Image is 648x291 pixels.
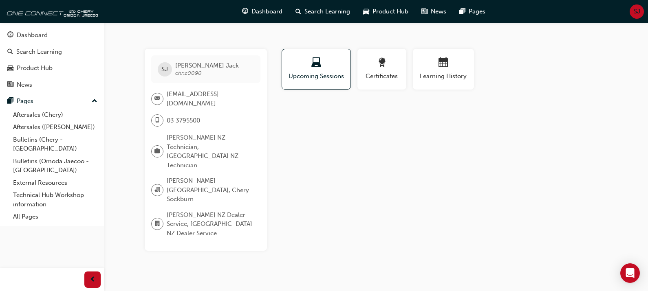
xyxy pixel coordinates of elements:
a: news-iconNews [415,3,453,20]
span: mobile-icon [154,115,160,126]
span: [EMAIL_ADDRESS][DOMAIN_NAME] [167,90,254,108]
span: pages-icon [7,98,13,105]
span: guage-icon [242,7,248,17]
a: search-iconSearch Learning [289,3,357,20]
button: Pages [3,94,101,109]
span: news-icon [421,7,428,17]
a: Bulletins (Chery - [GEOGRAPHIC_DATA]) [10,133,101,155]
a: Dashboard [3,28,101,43]
span: Learning History [419,72,468,81]
span: 03 3795500 [167,116,200,125]
span: chnz0090 [175,70,202,77]
div: Pages [17,96,33,106]
span: prev-icon [90,275,96,285]
span: department-icon [154,219,160,230]
span: [PERSON_NAME] NZ Dealer Service, [GEOGRAPHIC_DATA] NZ Dealer Service [167,210,254,238]
a: guage-iconDashboard [236,3,289,20]
a: car-iconProduct Hub [357,3,415,20]
a: News [3,77,101,92]
span: Product Hub [372,7,408,16]
span: search-icon [295,7,301,17]
div: Open Intercom Messenger [620,263,640,283]
a: External Resources [10,177,101,189]
img: oneconnect [4,3,98,20]
button: Certificates [357,49,406,90]
a: Technical Hub Workshop information [10,189,101,210]
a: Search Learning [3,44,101,59]
a: Bulletins (Omoda Jaecoo - [GEOGRAPHIC_DATA]) [10,155,101,177]
span: SJ [161,65,168,74]
a: Aftersales ([PERSON_NAME]) [10,121,101,133]
span: Upcoming Sessions [288,72,344,81]
span: organisation-icon [154,185,160,195]
span: Pages [469,7,485,16]
button: Learning History [413,49,474,90]
button: Upcoming Sessions [282,49,351,90]
button: DashboardSearch LearningProduct HubNews [3,26,101,94]
span: News [431,7,446,16]
span: laptop-icon [311,58,321,69]
span: Search Learning [304,7,350,16]
button: SJ [630,4,644,19]
span: search-icon [7,48,13,56]
span: calendar-icon [439,58,448,69]
a: All Pages [10,210,101,223]
span: [PERSON_NAME] Jack [175,62,239,69]
span: car-icon [7,65,13,72]
span: email-icon [154,94,160,104]
span: pages-icon [459,7,465,17]
span: Dashboard [251,7,282,16]
div: News [17,80,32,90]
a: pages-iconPages [453,3,492,20]
span: car-icon [363,7,369,17]
span: guage-icon [7,32,13,39]
div: Dashboard [17,31,48,40]
span: SJ [634,7,640,16]
a: Product Hub [3,61,101,76]
span: up-icon [92,96,97,107]
span: Certificates [364,72,400,81]
a: Aftersales (Chery) [10,109,101,121]
span: news-icon [7,81,13,89]
span: briefcase-icon [154,146,160,157]
span: [PERSON_NAME] [GEOGRAPHIC_DATA], Chery Sockburn [167,176,254,204]
div: Search Learning [16,47,62,57]
span: award-icon [377,58,387,69]
span: [PERSON_NAME] NZ Technician, [GEOGRAPHIC_DATA] NZ Technician [167,133,254,170]
div: Product Hub [17,63,53,73]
